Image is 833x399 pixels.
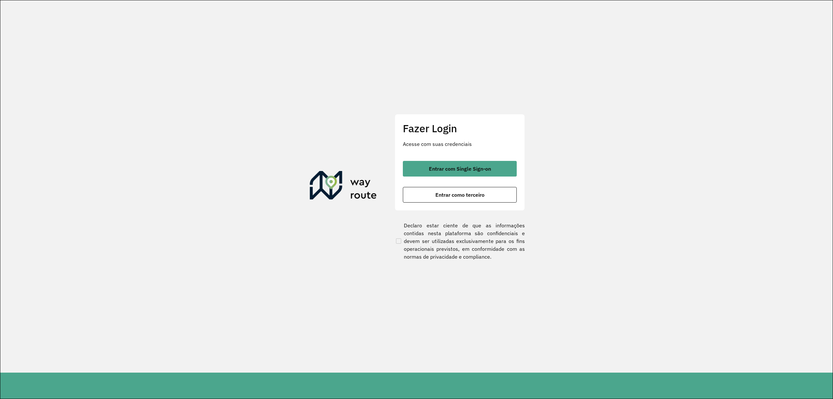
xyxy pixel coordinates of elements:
span: Entrar como terceiro [435,192,485,197]
h2: Fazer Login [403,122,517,135]
img: Roteirizador AmbevTech [310,171,377,202]
label: Declaro estar ciente de que as informações contidas nesta plataforma são confidenciais e devem se... [395,221,525,261]
button: button [403,187,517,203]
p: Acesse com suas credenciais [403,140,517,148]
span: Entrar com Single Sign-on [429,166,491,171]
button: button [403,161,517,177]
